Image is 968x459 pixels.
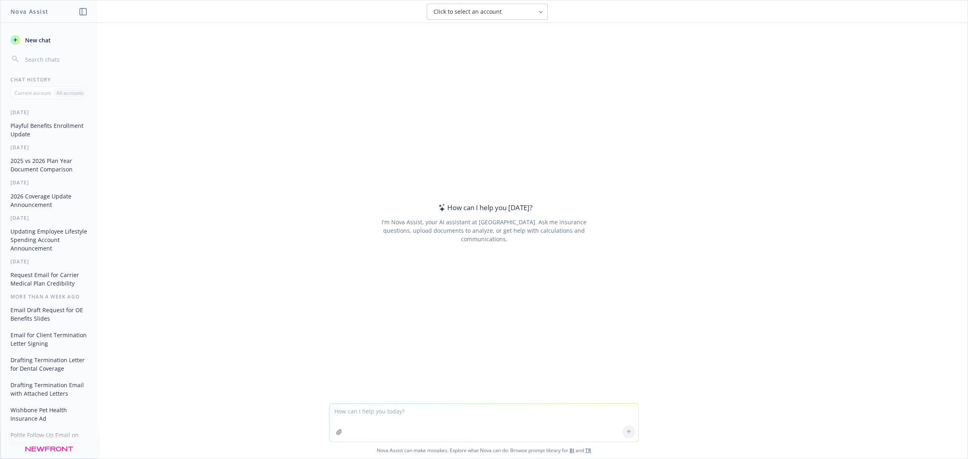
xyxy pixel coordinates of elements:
div: [DATE] [1,215,97,221]
button: 2025 vs 2026 Plan Year Document Comparison [7,154,91,176]
span: Click to select an account [434,8,502,16]
div: Chat History [1,76,97,83]
button: Updating Employee Lifestyle Spending Account Announcement [7,225,91,255]
button: Playful Benefits Enrollment Update [7,119,91,141]
div: [DATE] [1,109,97,116]
a: TR [585,447,591,454]
button: 2026 Coverage Update Announcement [7,190,91,211]
button: Drafting Termination Letter for Dental Coverage [7,353,91,375]
h1: Nova Assist [10,7,48,16]
button: Request Email for Carrier Medical Plan Credibility [7,268,91,290]
button: Email for Client Termination Letter Signing [7,328,91,350]
div: [DATE] [1,258,97,265]
a: BI [570,447,574,454]
p: All accounts [56,90,83,96]
span: New chat [23,36,51,44]
div: How can I help you [DATE]? [436,202,532,213]
button: Drafting Termination Email with Attached Letters [7,378,91,400]
div: More than a week ago [1,293,97,300]
p: Current account [15,90,51,96]
button: Email Draft Request for OE Benefits Slides [7,303,91,325]
div: I'm Nova Assist, your AI assistant at [GEOGRAPHIC_DATA]. Ask me insurance questions, upload docum... [370,218,597,243]
button: New chat [7,33,91,47]
button: Click to select an account [427,4,548,20]
input: Search chats [23,54,88,65]
button: Wishbone Pet Health Insurance Ad [7,403,91,425]
button: Polite Follow-Up Email on COVID Vaccine Guidance [7,428,91,450]
span: Nova Assist can make mistakes. Explore what Nova can do: Browse prompt library for and [4,442,964,459]
div: [DATE] [1,179,97,186]
div: [DATE] [1,144,97,151]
